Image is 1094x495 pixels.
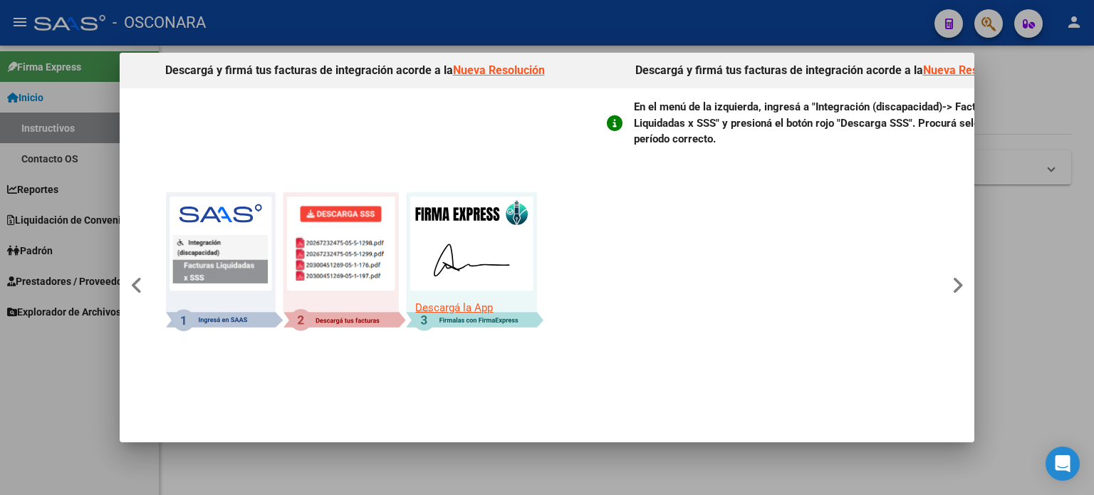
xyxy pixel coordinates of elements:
h4: Descargá y firmá tus facturas de integración acorde a la [120,53,590,88]
img: Logo Firma Express [166,192,543,331]
a: Descargá la App [415,301,493,314]
p: En el menú de la izquierda, ingresá a "Integración (discapacidad)-> Facturas Liquidadas x SSS" y ... [634,99,1043,147]
a: Nueva Resolución [453,63,545,77]
h4: Descargá y firmá tus facturas de integración acorde a la [590,53,1060,88]
div: Open Intercom Messenger [1046,447,1080,481]
a: Nueva Resolución [923,63,1015,77]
